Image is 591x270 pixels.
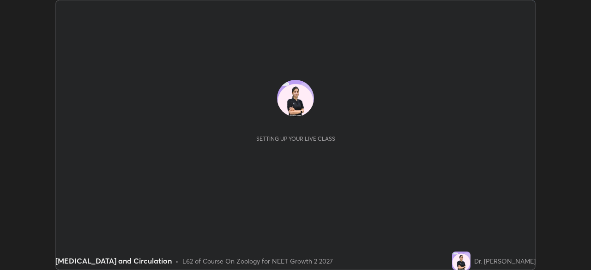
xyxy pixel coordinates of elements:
img: 6adb0a404486493ea7c6d2c8fdf53f74.jpg [277,80,314,117]
div: Setting up your live class [256,135,335,142]
div: [MEDICAL_DATA] and Circulation [55,255,172,266]
div: L62 of Course On Zoology for NEET Growth 2 2027 [182,256,333,266]
div: • [175,256,179,266]
img: 6adb0a404486493ea7c6d2c8fdf53f74.jpg [452,252,470,270]
div: Dr. [PERSON_NAME] [474,256,536,266]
